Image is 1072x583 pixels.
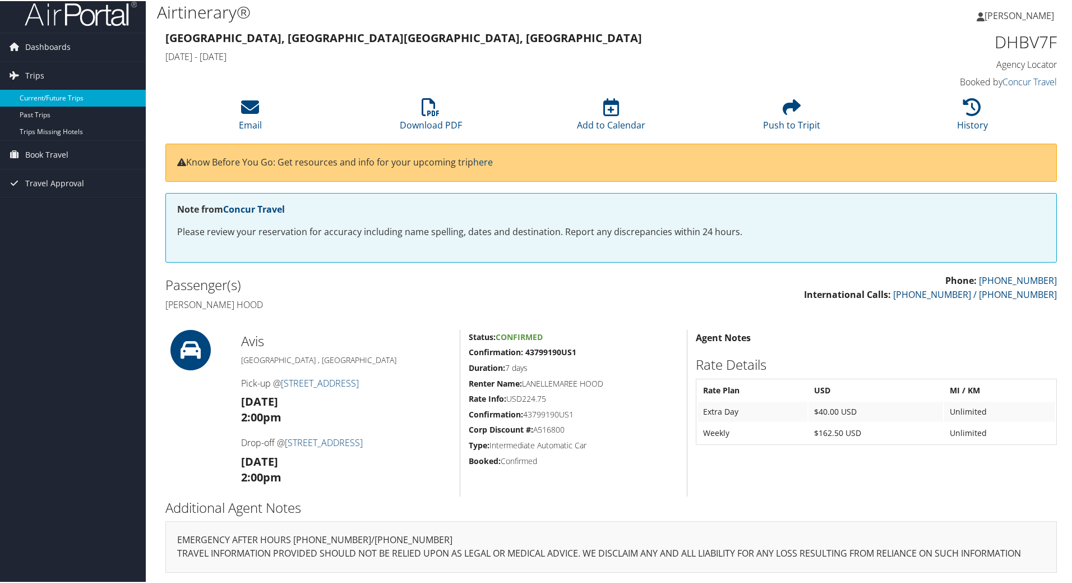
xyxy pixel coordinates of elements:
[469,423,678,434] h5: A516800
[165,274,603,293] h2: Passenger(s)
[469,439,678,450] h5: Intermediate Automatic Car
[957,103,988,130] a: History
[241,435,451,448] h4: Drop-off @
[400,103,462,130] a: Download PDF
[25,168,84,196] span: Travel Approval
[847,75,1057,87] h4: Booked by
[1002,75,1057,87] a: Concur Travel
[808,379,943,400] th: USD
[469,439,489,449] strong: Type:
[25,32,71,60] span: Dashboards
[469,361,505,372] strong: Duration:
[469,423,533,434] strong: Corp Discount #:
[469,330,496,341] strong: Status:
[847,57,1057,70] h4: Agency Locator
[469,361,678,373] h5: 7 days
[808,401,943,421] td: $40.00 USD
[281,376,359,388] a: [STREET_ADDRESS]
[697,401,807,421] td: Extra Day
[577,103,645,130] a: Add to Calendar
[944,422,1055,442] td: Unlimited
[177,202,285,214] strong: Note from
[469,408,678,419] h5: 43799190US1
[241,453,278,468] strong: [DATE]
[469,455,501,465] strong: Booked:
[165,520,1057,572] div: EMERGENCY AFTER HOURS [PHONE_NUMBER]/[PHONE_NUMBER]
[945,273,977,286] strong: Phone:
[696,354,1057,373] h2: Rate Details
[469,455,678,466] h5: Confirmed
[241,408,281,424] strong: 2:00pm
[239,103,262,130] a: Email
[241,354,451,365] h5: [GEOGRAPHIC_DATA] , [GEOGRAPHIC_DATA]
[979,273,1057,286] a: [PHONE_NUMBER]
[496,330,543,341] span: Confirmed
[241,469,281,484] strong: 2:00pm
[469,377,678,388] h5: LANELLEMAREE HOOD
[285,435,363,448] a: [STREET_ADDRESS]
[241,376,451,388] h4: Pick-up @
[223,202,285,214] a: Concur Travel
[469,392,506,403] strong: Rate Info:
[697,422,807,442] td: Weekly
[944,379,1055,400] th: MI / KM
[808,422,943,442] td: $162.50 USD
[241,393,278,408] strong: [DATE]
[25,61,44,89] span: Trips
[469,377,522,388] strong: Renter Name:
[165,497,1057,516] h2: Additional Agent Notes
[763,103,820,130] a: Push to Tripit
[804,287,891,300] strong: International Calls:
[944,401,1055,421] td: Unlimited
[893,287,1057,300] a: [PHONE_NUMBER] / [PHONE_NUMBER]
[985,8,1054,21] span: [PERSON_NAME]
[177,545,1045,560] p: TRAVEL INFORMATION PROVIDED SHOULD NOT BE RELIED UPON AS LEGAL OR MEDICAL ADVICE. WE DISCLAIM ANY...
[241,330,451,350] h2: Avis
[165,297,603,310] h4: [PERSON_NAME] Hood
[165,29,642,44] strong: [GEOGRAPHIC_DATA], [GEOGRAPHIC_DATA] [GEOGRAPHIC_DATA], [GEOGRAPHIC_DATA]
[165,49,830,62] h4: [DATE] - [DATE]
[697,379,807,400] th: Rate Plan
[469,346,576,356] strong: Confirmation: 43799190US1
[473,155,493,167] a: here
[177,154,1045,169] p: Know Before You Go: Get resources and info for your upcoming trip
[469,408,523,419] strong: Confirmation:
[177,224,1045,238] p: Please review your reservation for accuracy including name spelling, dates and destination. Repor...
[847,29,1057,53] h1: DHBV7F
[469,392,678,403] h5: USD224.75
[696,330,751,343] strong: Agent Notes
[25,140,68,168] span: Book Travel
